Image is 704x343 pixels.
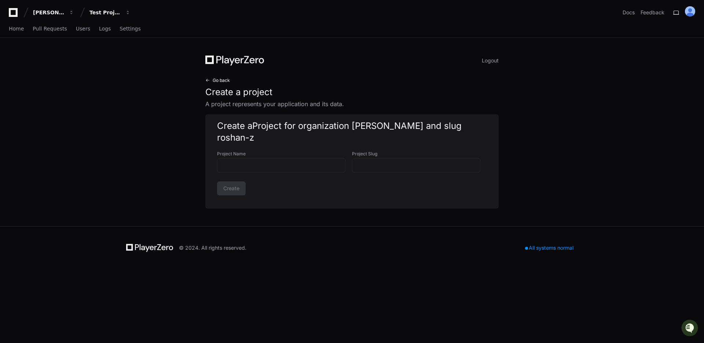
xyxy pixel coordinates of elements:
button: Logout [482,55,499,66]
h1: Create a [217,120,487,144]
button: Feedback [641,9,664,16]
div: All systems normal [521,243,578,253]
button: Start new chat [125,57,133,66]
span: Home [9,26,24,31]
img: ALV-UjXDPWMyUrEyRlU0gKlr4KThbH5_hRJcshz5NNU5qCBObri29uXnAjwQ63mfAb-V5tGLPNcCqyZwXbxwQyAMsFcKQ-VRq... [685,6,695,17]
div: Welcome [7,29,133,41]
iframe: Open customer support [681,319,700,339]
button: [PERSON_NAME] [30,6,77,19]
div: © 2024. All rights reserved. [179,244,246,252]
p: A project represents your application and its data. [205,100,499,108]
span: Users [76,26,90,31]
button: Test Project [87,6,133,19]
span: Project for organization [PERSON_NAME] and slug roshan-z [217,120,462,143]
a: Docs [623,9,635,16]
div: Start new chat [25,55,120,62]
img: 1756235613930-3d25f9e4-fa56-45dd-b3ad-e072dfbd1548 [7,55,21,68]
a: Home [9,21,24,37]
a: Settings [120,21,140,37]
a: Pull Requests [33,21,67,37]
a: Powered byPylon [52,77,89,83]
div: [PERSON_NAME] [33,9,65,16]
label: Project Slug [352,151,487,157]
h1: Create a project [205,86,499,98]
span: Pylon [73,77,89,83]
div: Test Project [89,9,121,16]
span: Logs [99,26,111,31]
img: PlayerZero [7,7,22,22]
span: Settings [120,26,140,31]
a: Logs [99,21,111,37]
button: Go back [205,77,230,83]
span: Go back [213,77,230,83]
label: Project Name [217,151,352,157]
span: Pull Requests [33,26,67,31]
a: Users [76,21,90,37]
div: We're offline, but we'll be back soon! [25,62,106,68]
